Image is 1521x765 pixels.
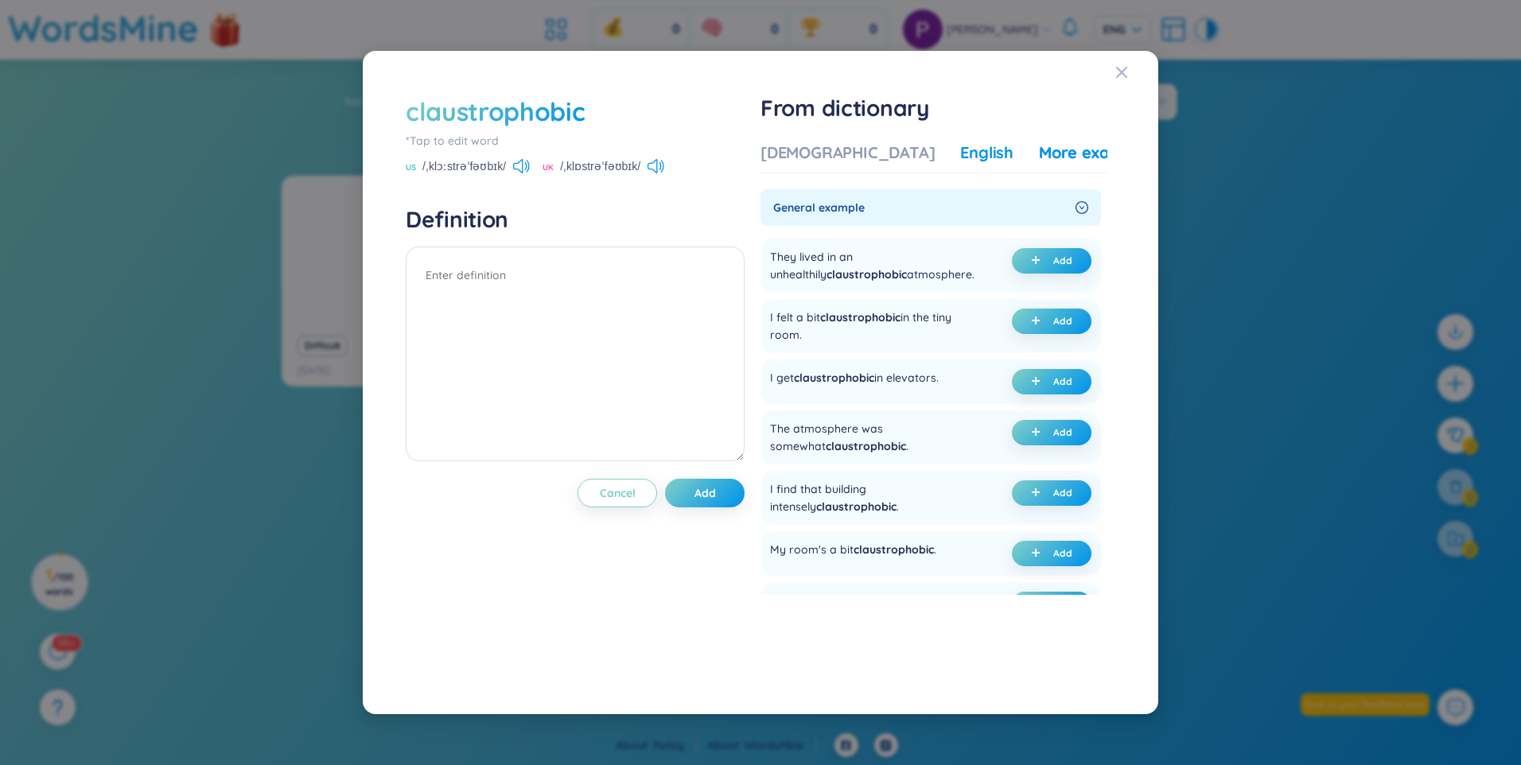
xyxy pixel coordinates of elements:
[406,132,745,150] div: *Tap to edit word
[770,369,939,394] div: I get in elevators.
[1031,548,1047,559] span: plus
[406,161,416,174] span: US
[760,94,1107,122] h1: From dictionary
[1012,541,1091,566] button: plus
[820,310,901,324] span: claustrophobic
[770,248,985,283] div: They lived in an unhealthily atmosphere.
[1031,316,1047,327] span: plus
[1053,254,1072,267] span: Add
[827,267,907,282] span: claustrophobic
[1053,315,1072,328] span: Add
[560,157,640,175] span: /ˌklɒstrəˈfəʊbɪk/
[1012,420,1091,445] button: plus
[1053,375,1072,388] span: Add
[770,480,985,515] div: I find that building intensely .
[422,157,506,175] span: /ˌklɔːstrəˈfəʊbɪk/
[1053,547,1072,560] span: Add
[1012,369,1091,394] button: plus
[1076,201,1088,214] span: right-circle
[1012,248,1091,274] button: plus
[406,205,745,234] h4: Definition
[770,541,936,566] div: My room's a bit .
[770,309,985,344] div: I felt a bit in the tiny room.
[1031,376,1047,387] span: plus
[1031,487,1047,499] span: plus
[773,199,1069,216] span: General example
[770,420,985,455] div: The atmosphere was somewhat .
[1039,142,1154,164] div: More examples
[760,142,935,164] div: [DEMOGRAPHIC_DATA]
[1012,480,1091,506] button: plus
[770,592,985,627] div: The churning, pressing crowds made her feel .
[816,499,897,514] span: claustrophobic
[1053,487,1072,499] span: Add
[543,161,554,174] span: UK
[794,371,874,385] span: claustrophobic
[1053,426,1072,439] span: Add
[1115,51,1158,94] button: Close
[1012,592,1091,617] button: plus
[1031,255,1047,266] span: plus
[1012,309,1091,334] button: plus
[694,485,716,501] span: Add
[854,542,934,557] span: claustrophobic
[960,142,1013,164] div: English
[406,94,585,129] div: claustrophobic
[826,439,906,453] span: claustrophobic
[600,485,636,501] span: Cancel
[1031,427,1047,438] span: plus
